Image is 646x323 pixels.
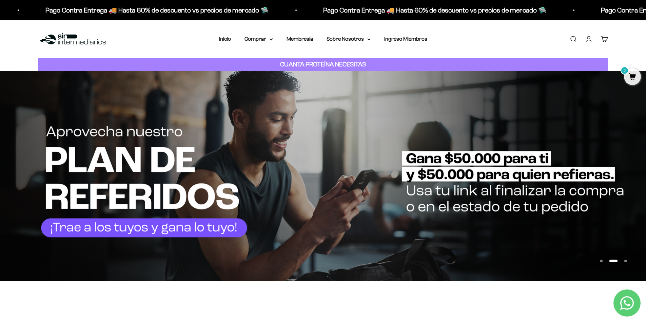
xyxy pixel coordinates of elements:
p: Pago Contra Entrega 🚚 Hasta 60% de descuento vs precios de mercado 🛸 [313,5,536,16]
mark: 0 [621,66,629,75]
a: Ingreso Miembros [384,36,427,42]
summary: Sobre Nosotros [327,35,371,43]
strong: CUANTA PROTEÍNA NECESITAS [280,61,366,68]
summary: Comprar [244,35,273,43]
a: Inicio [219,36,231,42]
a: Membresía [287,36,313,42]
a: 0 [624,74,641,81]
p: Pago Contra Entrega 🚚 Hasta 60% de descuento vs precios de mercado 🛸 [35,5,258,16]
